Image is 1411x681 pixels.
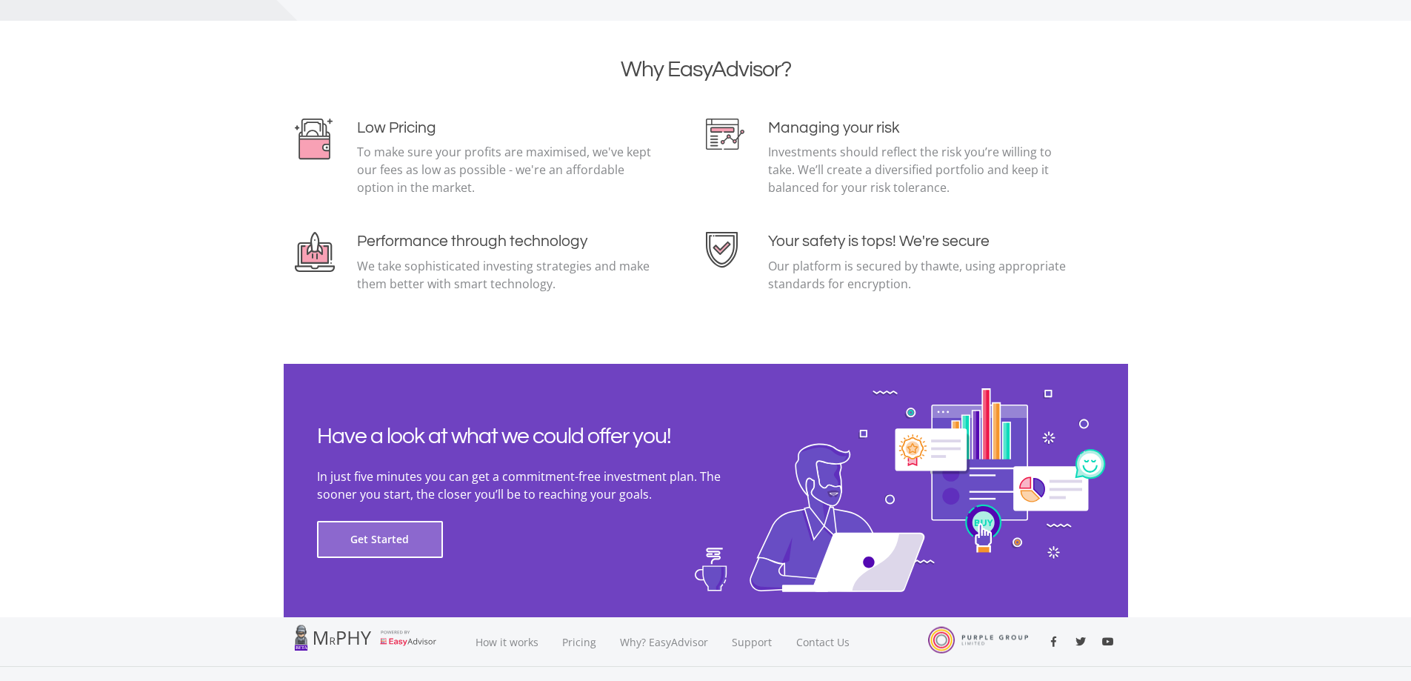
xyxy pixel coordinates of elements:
[317,423,761,450] h2: Have a look at what we could offer you!
[295,56,1117,83] h2: Why EasyAdvisor?
[720,617,784,667] a: Support
[464,617,550,667] a: How it works
[768,232,1070,250] h4: Your safety is tops! We're secure
[608,617,720,667] a: Why? EasyAdvisor
[317,468,761,503] p: In just five minutes you can get a commitment-free investment plan. The sooner you start, the clo...
[357,119,658,137] h4: Low Pricing
[768,119,1070,137] h4: Managing your risk
[550,617,608,667] a: Pricing
[768,257,1070,293] p: Our platform is secured by thawte, using appropriate standards for encryption.
[357,257,658,293] p: We take sophisticated investing strategies and make them better with smart technology.
[357,143,658,196] p: To make sure your profits are maximised, we've kept our fees as low as possible - we're an afford...
[317,521,443,558] button: Get Started
[357,232,658,250] h4: Performance through technology
[784,617,863,667] a: Contact Us
[768,143,1070,196] p: Investments should reflect the risk you’re willing to take. We’ll create a diversified portfolio ...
